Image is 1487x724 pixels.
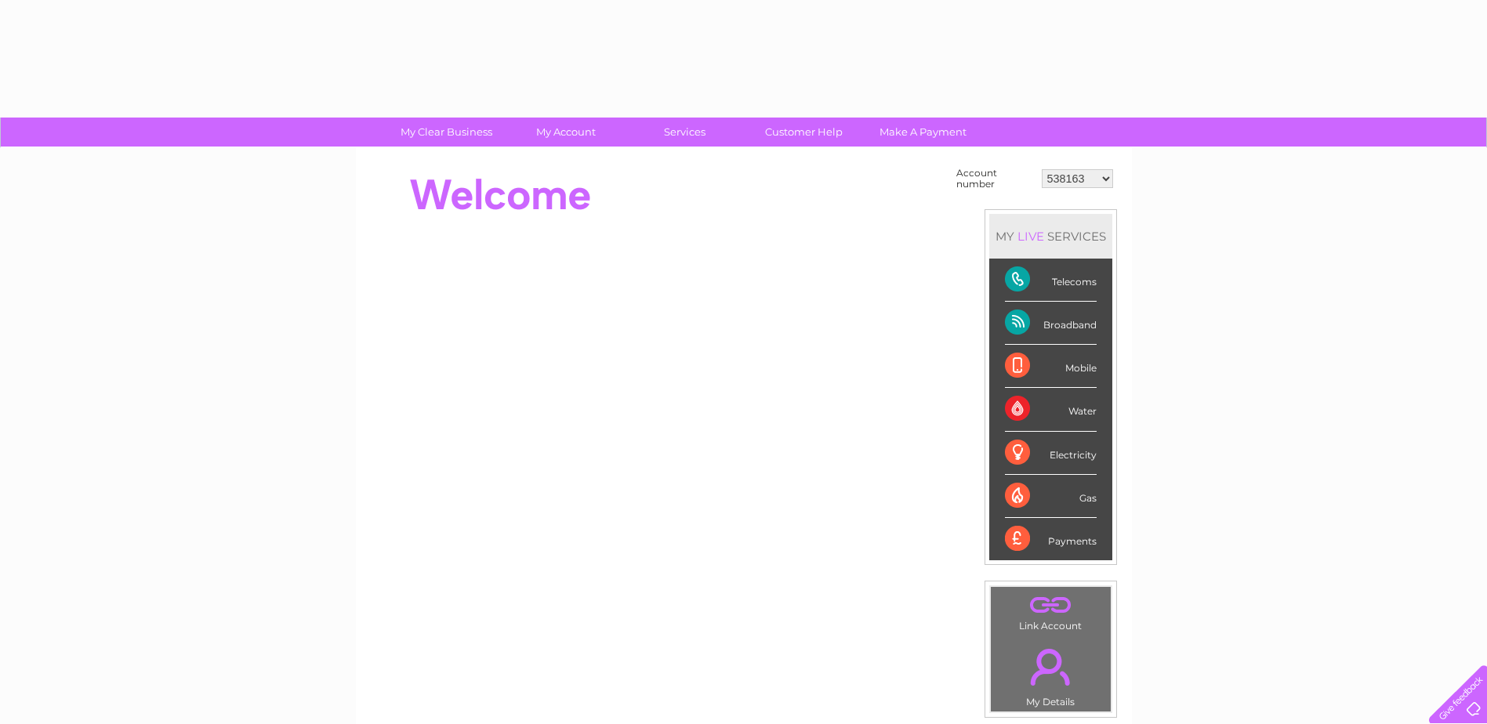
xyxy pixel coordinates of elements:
div: Water [1005,388,1097,431]
div: LIVE [1014,229,1047,244]
div: Payments [1005,518,1097,560]
div: Mobile [1005,345,1097,388]
td: My Details [990,635,1112,712]
a: . [995,591,1107,618]
div: Broadband [1005,302,1097,345]
div: Telecoms [1005,259,1097,302]
div: Gas [1005,475,1097,518]
a: Services [620,118,749,147]
td: Account number [952,164,1038,194]
a: My Clear Business [382,118,511,147]
td: Link Account [990,586,1112,635]
div: MY SERVICES [989,214,1112,259]
a: Make A Payment [858,118,988,147]
a: Customer Help [739,118,869,147]
a: . [995,639,1107,694]
div: Electricity [1005,432,1097,475]
a: My Account [501,118,630,147]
